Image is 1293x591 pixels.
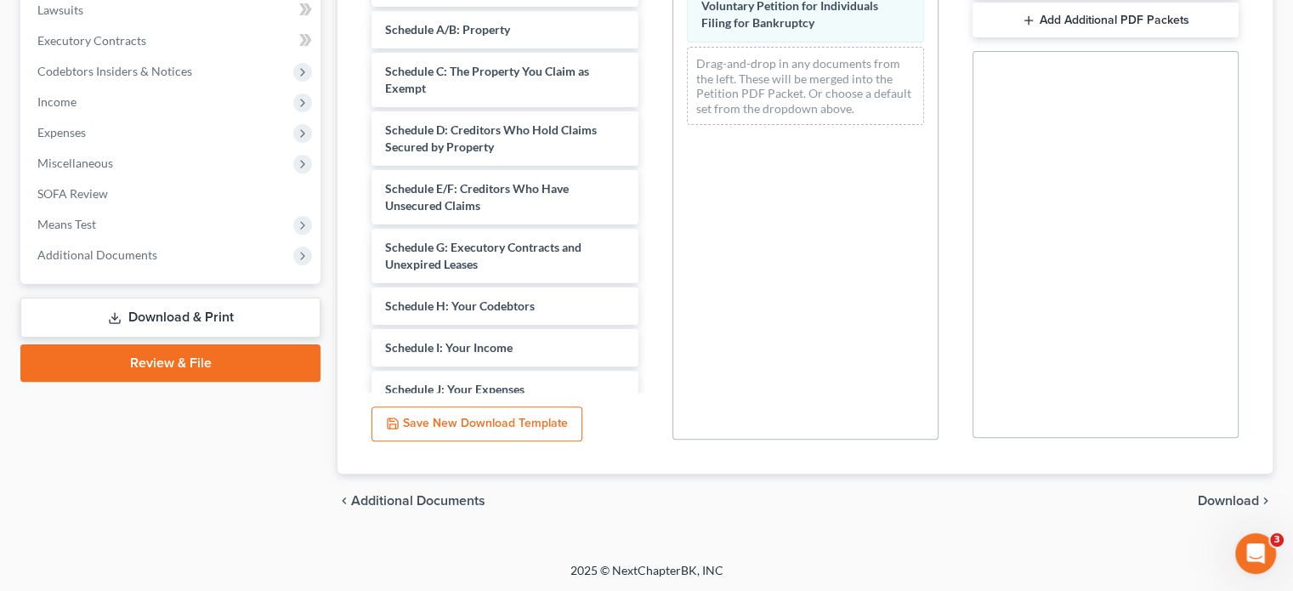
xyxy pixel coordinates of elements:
span: Additional Documents [37,247,157,262]
span: Schedule G: Executory Contracts and Unexpired Leases [385,240,581,271]
span: SOFA Review [37,186,108,201]
div: Drag-and-drop in any documents from the left. These will be merged into the Petition PDF Packet. ... [687,47,924,125]
a: Review & File [20,344,320,382]
span: Additional Documents [351,494,485,508]
span: Expenses [37,125,86,139]
i: chevron_right [1259,494,1273,508]
span: Schedule E/F: Creditors Who Have Unsecured Claims [385,181,569,213]
span: Schedule C: The Property You Claim as Exempt [385,64,589,95]
iframe: Intercom live chat [1235,533,1276,574]
span: Schedule I: Your Income [385,340,513,355]
span: Schedule J: Your Expenses [385,382,525,396]
a: Executory Contracts [24,26,320,56]
span: 3 [1270,533,1284,547]
button: Add Additional PDF Packets [973,3,1239,38]
span: Income [37,94,77,109]
span: Schedule D: Creditors Who Hold Claims Secured by Property [385,122,597,154]
span: Download [1198,494,1259,508]
i: chevron_left [337,494,351,508]
a: chevron_left Additional Documents [337,494,485,508]
span: Lawsuits [37,3,83,17]
button: Save New Download Template [371,406,582,442]
span: Miscellaneous [37,156,113,170]
button: Download chevron_right [1198,494,1273,508]
span: Means Test [37,217,96,231]
span: Codebtors Insiders & Notices [37,64,192,78]
a: SOFA Review [24,179,320,209]
span: Schedule H: Your Codebtors [385,298,535,313]
span: Schedule A/B: Property [385,22,510,37]
a: Download & Print [20,298,320,338]
span: Executory Contracts [37,33,146,48]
